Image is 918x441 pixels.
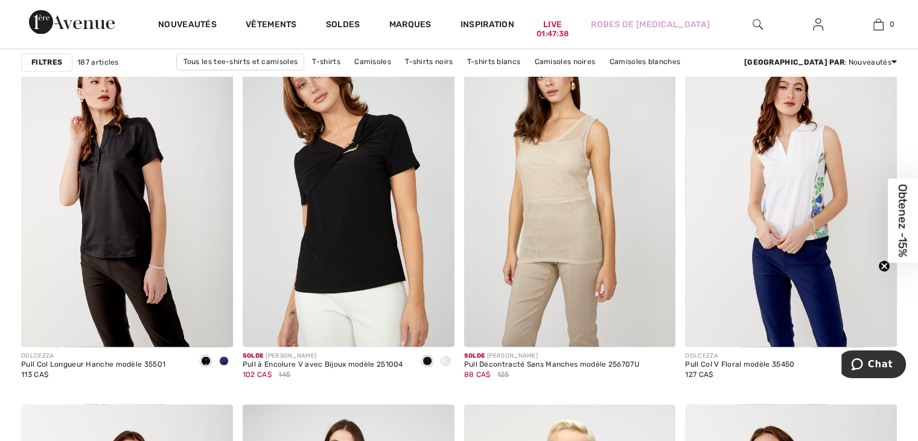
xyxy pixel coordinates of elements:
a: T-shirts noirs [399,54,459,69]
a: Camisoles [348,54,397,69]
div: : Nouveautés [744,57,897,68]
div: Pull à Encolure V avec Bijoux modèle 251004 [243,361,403,369]
a: T-shirts et camisoles [PERSON_NAME] [281,70,431,86]
strong: Filtres [31,57,62,68]
div: DOLCEZZA [21,352,165,361]
a: Live01:47:38 [543,18,562,31]
span: 102 CA$ [243,370,272,379]
div: Black [418,352,436,372]
div: Pull Décontracté Sans Manches modèle 256707U [464,361,639,369]
a: T-shirts blancs [461,54,527,69]
div: [PERSON_NAME] [243,352,403,361]
img: Mon panier [873,17,884,31]
a: Camisoles noires [528,54,601,69]
span: 88 CA$ [464,370,491,379]
span: 113 CA$ [21,370,48,379]
div: Pull Col V Floral modèle 35450 [685,361,794,369]
a: Camisoles blanches [604,54,686,69]
div: DOLCEZZA [685,352,794,361]
a: T-shirts [306,54,346,69]
span: 145 [278,369,290,380]
div: 01:47:38 [537,28,569,40]
img: 1ère Avenue [29,10,115,34]
img: Pull Col V Floral modèle 35450. As sample [685,29,897,347]
a: Vêtements [246,19,297,32]
a: Se connecter [803,17,833,32]
span: Solde [464,352,485,359]
span: Inspiration [461,19,514,32]
div: [PERSON_NAME] [464,352,639,361]
a: Marques [389,19,432,32]
img: Pull à Encolure V avec Bijoux modèle 251004. Noir [243,29,454,347]
img: Mes infos [813,17,823,31]
a: Soldes [326,19,360,32]
span: Obtenez -15% [896,184,910,257]
a: Tous les tee-shirts et camisoles [176,53,304,70]
button: Close teaser [878,260,890,272]
div: Navy [215,352,233,372]
img: recherche [753,17,763,31]
div: Black [197,352,215,372]
div: Off White [436,352,454,372]
strong: [GEOGRAPHIC_DATA] par [744,58,844,66]
a: T-shirts et camisoles [PERSON_NAME] [432,70,582,86]
img: Pull Décontracté Sans Manches modèle 256707U. Beige [464,29,676,347]
div: Pull Col Longueur Hanche modèle 35501 [21,361,165,369]
span: 125 [497,369,509,380]
span: Solde [243,352,264,359]
a: 0 [849,17,908,31]
span: 127 CA$ [685,370,713,379]
iframe: Ouvre un widget dans lequel vous pouvez chatter avec l’un de nos agents [841,350,906,381]
span: 187 articles [77,57,119,68]
div: Obtenez -15%Close teaser [888,179,918,263]
a: Robes de [MEDICAL_DATA] [591,18,710,31]
img: Pull Col Longueur Hanche modèle 35501. Noir [21,29,233,347]
a: Nouveautés [158,19,217,32]
span: 0 [890,19,894,30]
